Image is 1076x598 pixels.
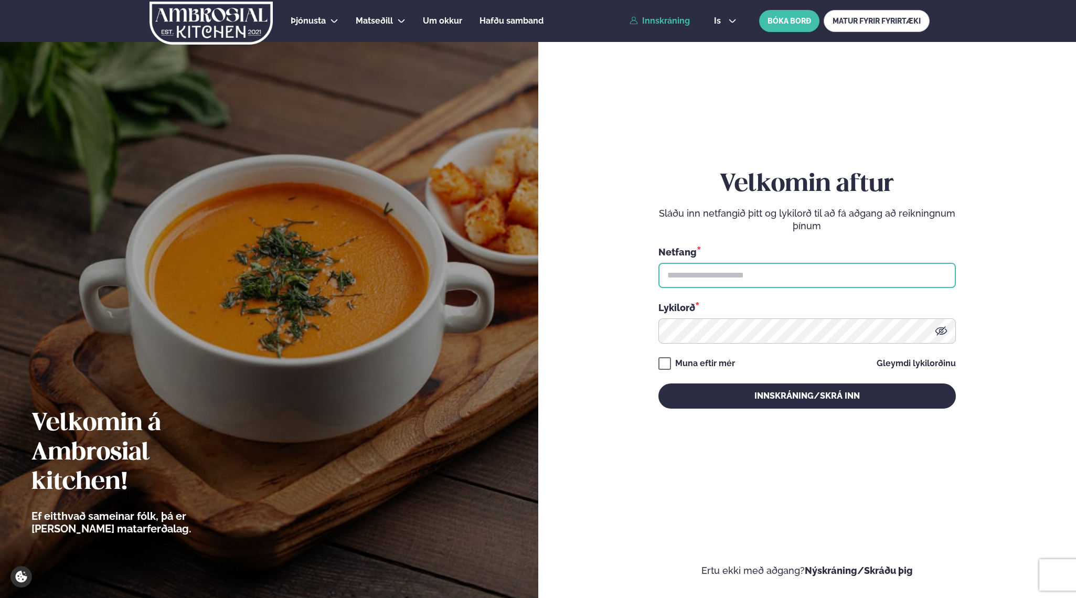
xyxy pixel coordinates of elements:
a: Hafðu samband [480,15,544,27]
a: Nýskráning/Skráðu þig [805,565,913,576]
p: Sláðu inn netfangið þitt og lykilorð til að fá aðgang að reikningnum þínum [658,207,956,232]
span: Hafðu samband [480,16,544,26]
a: Matseðill [356,15,393,27]
h2: Velkomin aftur [658,170,956,199]
a: Þjónusta [291,15,326,27]
div: Lykilorð [658,301,956,314]
p: Ef eitthvað sameinar fólk, þá er [PERSON_NAME] matarferðalag. [31,510,249,535]
a: Um okkur [423,15,462,27]
a: MATUR FYRIR FYRIRTÆKI [824,10,930,32]
button: is [706,17,745,25]
span: Um okkur [423,16,462,26]
div: Netfang [658,245,956,259]
img: logo [148,2,274,45]
span: Matseðill [356,16,393,26]
button: Innskráning/Skrá inn [658,383,956,409]
p: Ertu ekki með aðgang? [570,564,1045,577]
span: is [714,17,724,25]
span: Þjónusta [291,16,326,26]
button: BÓKA BORÐ [759,10,819,32]
a: Cookie settings [10,566,32,588]
h2: Velkomin á Ambrosial kitchen! [31,409,249,497]
a: Innskráning [630,16,690,26]
a: Gleymdi lykilorðinu [877,359,956,368]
